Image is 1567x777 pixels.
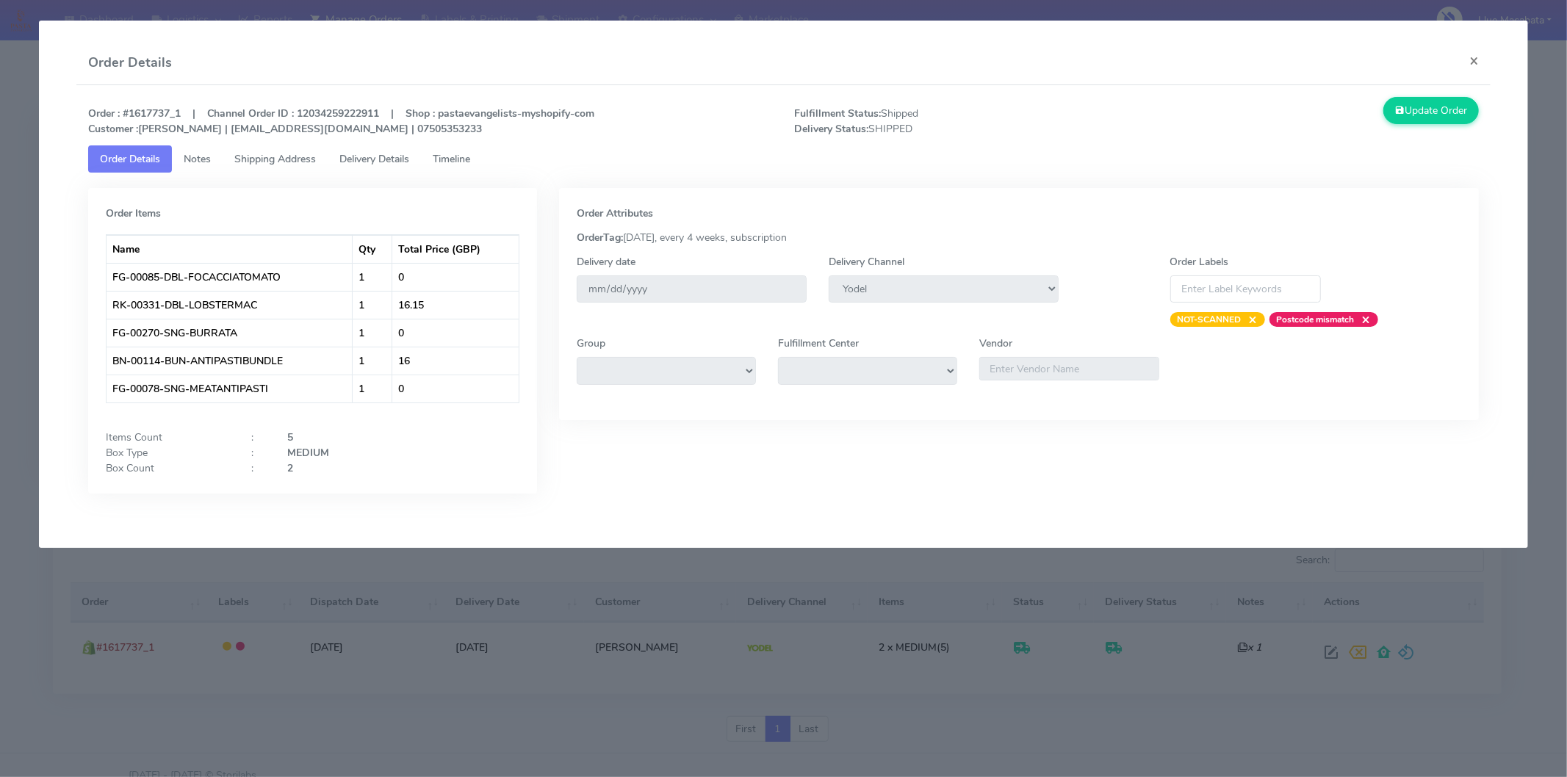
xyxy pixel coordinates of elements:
[577,206,653,220] strong: Order Attributes
[1355,312,1371,327] span: ×
[392,291,519,319] td: 16.15
[566,230,1472,245] div: [DATE], every 4 weeks, subscription
[829,254,904,270] label: Delivery Channel
[234,152,316,166] span: Shipping Address
[1242,312,1258,327] span: ×
[287,446,329,460] strong: MEDIUM
[107,235,353,263] th: Name
[1383,97,1479,124] button: Update Order
[392,319,519,347] td: 0
[95,430,240,445] div: Items Count
[577,336,605,351] label: Group
[353,263,392,291] td: 1
[979,357,1159,380] input: Enter Vendor Name
[1170,275,1322,303] input: Enter Label Keywords
[88,122,138,136] strong: Customer :
[979,336,1012,351] label: Vendor
[794,122,868,136] strong: Delivery Status:
[1178,314,1242,325] strong: NOT-SCANNED
[392,347,519,375] td: 16
[107,347,353,375] td: BN-00114-BUN-ANTIPASTIBUNDLE
[778,336,859,351] label: Fulfillment Center
[339,152,409,166] span: Delivery Details
[392,263,519,291] td: 0
[107,263,353,291] td: FG-00085-DBL-FOCACCIATOMATO
[107,291,353,319] td: RK-00331-DBL-LOBSTERMAC
[353,375,392,402] td: 1
[1170,254,1229,270] label: Order Labels
[1458,41,1491,80] button: Close
[287,461,293,475] strong: 2
[353,347,392,375] td: 1
[95,460,240,476] div: Box Count
[88,53,172,73] h4: Order Details
[95,445,240,460] div: Box Type
[106,206,161,220] strong: Order Items
[392,375,519,402] td: 0
[287,430,293,444] strong: 5
[783,106,1136,137] span: Shipped SHIPPED
[353,291,392,319] td: 1
[433,152,470,166] span: Timeline
[240,460,276,476] div: :
[184,152,211,166] span: Notes
[88,106,594,136] strong: Order : #1617737_1 | Channel Order ID : 12034259222911 | Shop : pastaevangelists-myshopify-com [P...
[100,152,160,166] span: Order Details
[240,445,276,460] div: :
[353,319,392,347] td: 1
[392,235,519,263] th: Total Price (GBP)
[107,375,353,402] td: FG-00078-SNG-MEATANTIPASTI
[353,235,392,263] th: Qty
[794,106,881,120] strong: Fulfillment Status:
[577,254,635,270] label: Delivery date
[107,319,353,347] td: FG-00270-SNG-BURRATA
[577,231,623,245] strong: OrderTag:
[88,145,1479,173] ul: Tabs
[240,430,276,445] div: :
[1277,314,1355,325] strong: Postcode mismatch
